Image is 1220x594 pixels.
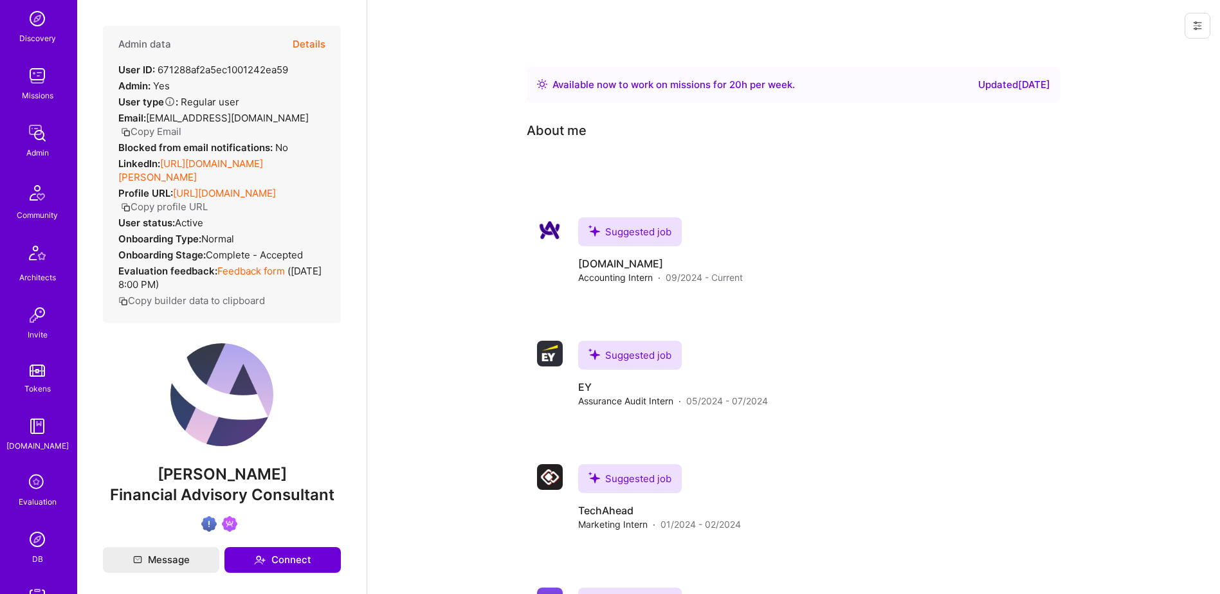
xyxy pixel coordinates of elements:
span: [EMAIL_ADDRESS][DOMAIN_NAME] [146,112,309,124]
h4: Admin data [118,39,171,50]
img: High Potential User [201,516,217,532]
strong: Blocked from email notifications: [118,141,275,154]
span: · [658,271,660,284]
strong: Onboarding Type: [118,233,201,245]
div: Admin [26,146,49,159]
strong: Profile URL: [118,187,173,199]
div: Yes [118,79,170,93]
strong: Evaluation feedback: [118,265,217,277]
button: Copy Email [121,125,181,138]
span: [PERSON_NAME] [103,465,341,484]
span: 05/2024 - 07/2024 [686,394,768,408]
div: Suggested job [578,341,682,370]
div: Invite [28,328,48,341]
span: 09/2024 - Current [666,271,743,284]
div: 671288af2a5ec1001242ea59 [118,63,288,76]
i: icon SuggestedTeams [588,225,600,237]
h4: [DOMAIN_NAME] [578,256,743,271]
img: guide book [24,413,50,439]
button: Copy builder data to clipboard [118,294,265,307]
strong: Email: [118,112,146,124]
img: Availability [537,79,547,89]
span: · [653,517,655,531]
span: · [678,394,681,408]
div: Tokens [24,382,51,395]
button: Message [103,547,219,573]
div: About me [527,121,587,140]
strong: LinkedIn: [118,157,160,170]
span: Marketing Intern [578,517,648,531]
button: Details [293,26,325,63]
span: Complete - Accepted [206,249,303,261]
img: Architects [22,240,53,271]
div: Regular user [118,95,239,109]
i: icon Mail [133,555,142,564]
i: icon Copy [118,296,128,306]
i: icon Copy [121,203,131,212]
div: Missions [22,89,53,102]
img: Company logo [537,217,563,243]
img: Company logo [537,464,563,490]
span: 01/2024 - 02/2024 [660,517,741,531]
img: Community [22,177,53,208]
div: No [118,141,288,154]
span: normal [201,233,234,245]
button: Copy profile URL [121,200,208,213]
span: Financial Advisory Consultant [110,485,334,504]
i: icon SelectionTeam [25,471,50,495]
strong: User type : [118,96,178,108]
img: Been on Mission [222,516,237,532]
div: ( [DATE] 8:00 PM ) [118,264,325,291]
img: teamwork [24,63,50,89]
a: [URL][DOMAIN_NAME] [173,187,276,199]
img: User Avatar [170,343,273,446]
strong: User status: [118,217,175,229]
div: Community [17,208,58,222]
img: Admin Search [24,526,50,552]
div: Suggested job [578,217,682,246]
img: Invite [24,302,50,328]
div: Suggested job [578,464,682,493]
img: Company logo [537,341,563,366]
i: icon SuggestedTeams [588,472,600,483]
div: Architects [19,271,56,284]
h4: TechAhead [578,503,741,517]
img: admin teamwork [24,120,50,146]
i: icon Copy [121,127,131,137]
button: Connect [224,547,341,573]
div: Available now to work on missions for h per week . [552,77,795,93]
img: discovery [24,6,50,32]
i: Help [164,96,176,107]
a: [URL][DOMAIN_NAME][PERSON_NAME] [118,157,263,183]
i: icon Connect [254,554,266,566]
span: Accounting Intern [578,271,653,284]
span: 20 [729,78,742,91]
strong: Admin: [118,80,150,92]
h4: EY [578,380,768,394]
div: DB [32,552,43,566]
div: Evaluation [19,495,57,509]
span: Assurance Audit Intern [578,394,673,408]
div: [DOMAIN_NAME] [6,439,69,453]
div: Updated [DATE] [978,77,1050,93]
a: Feedback form [217,265,285,277]
img: tokens [30,364,45,377]
span: Active [175,217,203,229]
i: icon SuggestedTeams [588,348,600,360]
div: Discovery [19,32,56,45]
strong: Onboarding Stage: [118,249,206,261]
strong: User ID: [118,64,155,76]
